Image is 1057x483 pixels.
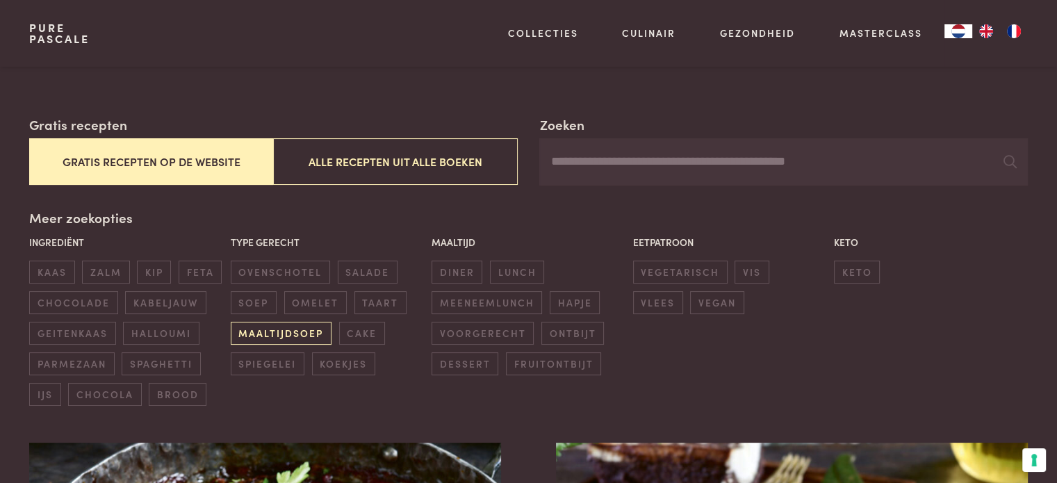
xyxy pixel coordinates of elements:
p: Type gerecht [231,235,425,249]
span: omelet [284,291,347,314]
p: Maaltijd [432,235,625,249]
span: chocolade [29,291,117,314]
span: vlees [633,291,683,314]
span: hapje [550,291,600,314]
span: feta [179,261,222,284]
span: halloumi [123,322,199,345]
a: Masterclass [839,26,922,40]
aside: Language selected: Nederlands [944,24,1028,38]
p: Keto [834,235,1028,249]
span: vegetarisch [633,261,728,284]
a: NL [944,24,972,38]
a: Gezondheid [720,26,795,40]
span: soep [231,291,277,314]
span: parmezaan [29,352,114,375]
div: Language [944,24,972,38]
span: maaltijdsoep [231,322,331,345]
span: kaas [29,261,74,284]
span: vis [735,261,769,284]
span: cake [339,322,385,345]
button: Uw voorkeuren voor toestemming voor trackingtechnologieën [1022,448,1046,472]
span: diner [432,261,482,284]
span: spaghetti [122,352,200,375]
span: dessert [432,352,498,375]
span: koekjes [312,352,375,375]
span: zalm [82,261,129,284]
label: Zoeken [539,115,584,135]
a: Collecties [508,26,578,40]
button: Gratis recepten op de website [29,138,273,185]
span: ovenschotel [231,261,330,284]
p: Ingrediënt [29,235,223,249]
a: FR [1000,24,1028,38]
span: lunch [490,261,544,284]
span: voorgerecht [432,322,534,345]
span: taart [354,291,407,314]
button: Alle recepten uit alle boeken [273,138,517,185]
label: Gratis recepten [29,115,127,135]
p: Eetpatroon [633,235,827,249]
a: EN [972,24,1000,38]
span: meeneemlunch [432,291,542,314]
span: vegan [690,291,744,314]
span: kabeljauw [125,291,206,314]
span: geitenkaas [29,322,115,345]
a: Culinair [622,26,675,40]
span: ijs [29,383,60,406]
span: brood [149,383,206,406]
span: chocola [68,383,141,406]
span: salade [338,261,398,284]
span: ontbijt [541,322,604,345]
span: fruitontbijt [506,352,601,375]
span: kip [137,261,171,284]
a: PurePascale [29,22,90,44]
span: spiegelei [231,352,304,375]
ul: Language list [972,24,1028,38]
span: keto [834,261,880,284]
